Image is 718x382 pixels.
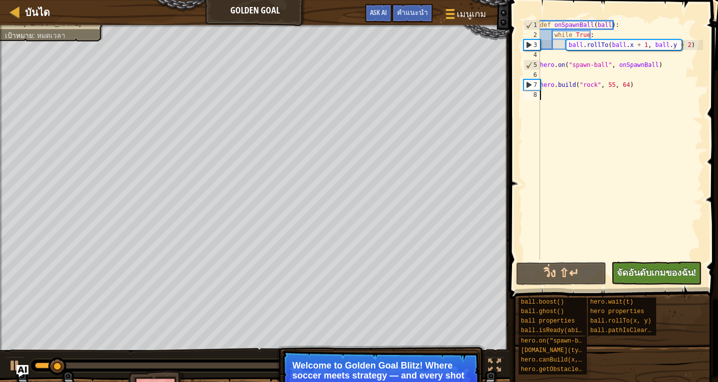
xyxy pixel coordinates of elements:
[20,5,50,19] a: บันได
[521,318,575,325] span: ball properties
[5,31,33,39] span: เป้าหมาย
[365,4,392,22] button: Ask AI
[521,338,607,345] span: hero.on("spawn-ball", f)
[521,308,564,315] span: ball.ghost()
[521,357,589,364] span: hero.canBuild(x, y)
[524,60,540,70] div: 5
[617,266,696,279] span: จัดอันดับเกมของฉัน!
[370,7,387,17] span: Ask AI
[590,308,644,315] span: hero properties
[485,357,505,377] button: สลับเป็นเต็มจอ
[457,7,486,20] span: เมนูเกม
[521,327,596,334] span: ball.isReady(ability)
[590,299,633,306] span: hero.wait(t)
[524,90,540,100] div: 8
[37,31,65,39] span: หมดเวลา
[5,357,25,377] button: Ctrl + P: Play
[438,4,492,27] button: เมนูเกม
[524,30,540,40] div: 2
[521,299,564,306] span: ball.boost()
[521,347,611,354] span: [DOMAIN_NAME](type, x, y)
[590,327,669,334] span: ball.pathIsClear(x, y)
[397,7,428,17] span: คำแนะนำ
[524,20,540,30] div: 1
[611,262,702,285] button: จัดอันดับเกมของฉัน!
[521,366,607,373] span: hero.getObstacleAt(x, y)
[590,318,651,325] span: ball.rollTo(x, y)
[516,262,606,285] button: วิ่ง ⇧↵
[16,365,28,377] button: Ask AI
[25,5,50,19] span: บันได
[524,70,540,80] div: 6
[524,50,540,60] div: 4
[524,40,540,50] div: 3
[524,80,540,90] div: 7
[33,31,37,39] span: :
